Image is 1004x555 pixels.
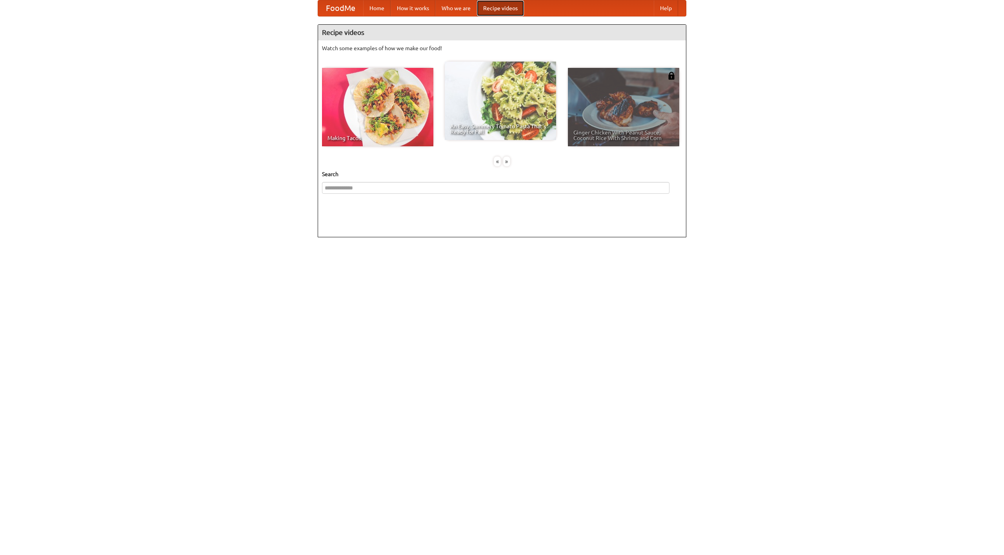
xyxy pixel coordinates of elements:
h5: Search [322,170,682,178]
a: FoodMe [318,0,363,16]
div: » [503,156,510,166]
a: An Easy, Summery Tomato Pasta That's Ready for Fall [445,62,556,140]
a: Recipe videos [477,0,524,16]
a: Who we are [435,0,477,16]
span: Making Tacos [327,135,428,141]
img: 483408.png [668,72,675,80]
div: « [494,156,501,166]
a: Making Tacos [322,68,433,146]
a: Home [363,0,391,16]
span: An Easy, Summery Tomato Pasta That's Ready for Fall [450,124,551,135]
a: How it works [391,0,435,16]
h4: Recipe videos [318,25,686,40]
a: Help [654,0,678,16]
p: Watch some examples of how we make our food! [322,44,682,52]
